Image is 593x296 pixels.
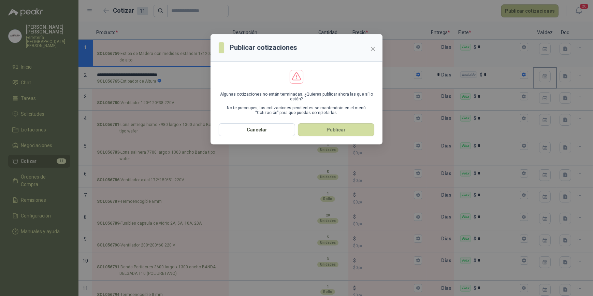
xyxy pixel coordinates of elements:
[298,123,374,136] button: Publicar
[370,46,376,52] span: close
[367,43,378,54] button: Close
[219,92,374,101] p: Algunas cotizaciones no están terminadas. ¿Quieres publicar ahora las que sí lo están?
[219,105,374,115] p: No te preocupes, las cotizaciones pendientes se mantendrán en el menú “Cotización” para que pueda...
[230,42,297,53] h3: Publicar cotizaciones
[219,123,295,136] button: Cancelar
